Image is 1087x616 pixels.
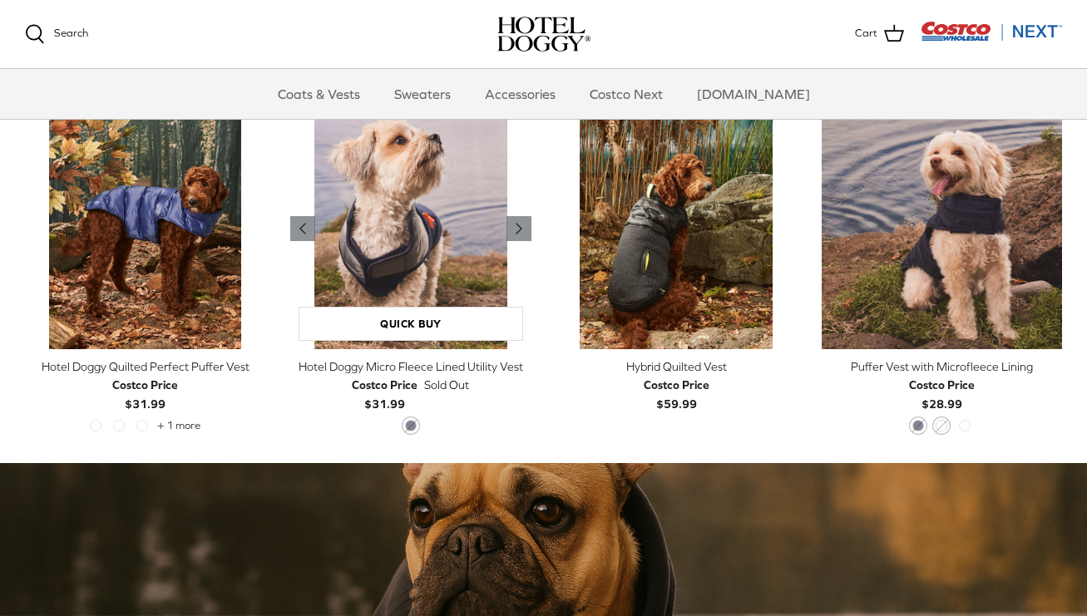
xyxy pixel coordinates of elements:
[822,357,1062,413] a: Puffer Vest with Microfleece Lining Costco Price$28.99
[855,25,877,42] span: Cart
[556,357,797,413] a: Hybrid Quilted Vest Costco Price$59.99
[855,23,904,45] a: Cart
[556,109,797,349] a: Hybrid Quilted Vest
[54,27,88,39] span: Search
[497,17,590,52] a: hoteldoggy.com hoteldoggycom
[25,357,265,413] a: Hotel Doggy Quilted Perfect Puffer Vest Costco Price$31.99
[470,69,571,119] a: Accessories
[25,109,265,349] a: Hotel Doggy Quilted Perfect Puffer Vest
[424,376,469,394] span: Sold Out
[921,32,1062,44] a: Visit Costco Next
[157,420,200,431] span: + 1 more
[290,216,315,241] a: Previous
[290,109,531,349] a: Hotel Doggy Micro Fleece Lined Utility Vest
[352,376,418,410] b: $31.99
[575,69,678,119] a: Costco Next
[644,376,709,394] div: Costco Price
[25,357,265,376] div: Hotel Doggy Quilted Perfect Puffer Vest
[909,376,975,394] div: Costco Price
[290,357,531,413] a: Hotel Doggy Micro Fleece Lined Utility Vest Costco Price$31.99 Sold Out
[556,357,797,376] div: Hybrid Quilted Vest
[909,376,975,410] b: $28.99
[506,216,531,241] a: Previous
[290,357,531,376] div: Hotel Doggy Micro Fleece Lined Utility Vest
[682,69,825,119] a: [DOMAIN_NAME]
[644,376,709,410] b: $59.99
[112,376,178,410] b: $31.99
[822,109,1062,349] a: Puffer Vest with Microfleece Lining
[352,376,418,394] div: Costco Price
[263,69,375,119] a: Coats & Vests
[299,307,522,341] a: Quick buy
[25,24,88,44] a: Search
[822,357,1062,376] div: Puffer Vest with Microfleece Lining
[112,376,178,394] div: Costco Price
[379,69,466,119] a: Sweaters
[921,21,1062,42] img: Costco Next
[497,17,590,52] img: hoteldoggycom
